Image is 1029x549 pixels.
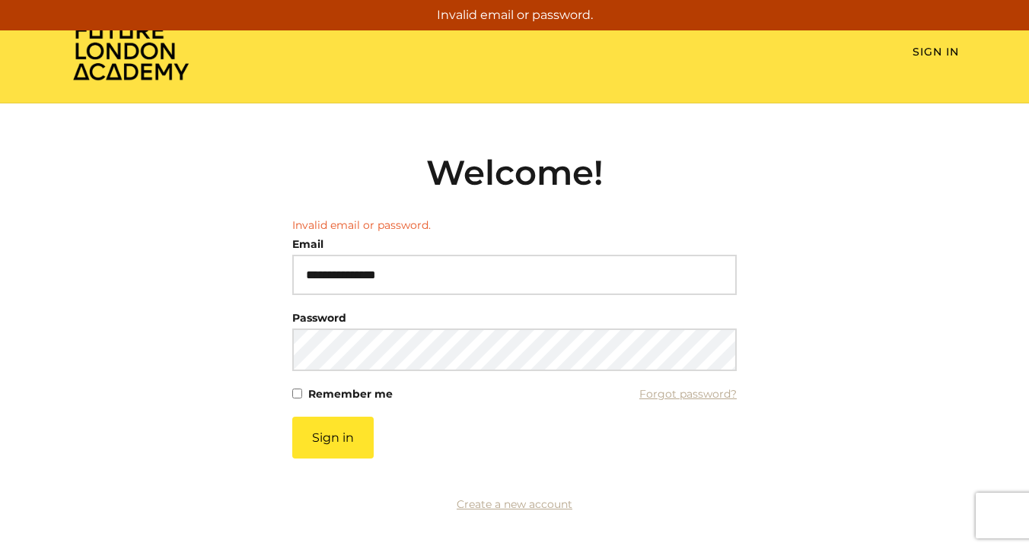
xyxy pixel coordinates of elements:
[6,6,1023,24] p: Invalid email or password.
[70,20,192,81] img: Home Page
[292,233,323,255] label: Email
[457,497,572,511] a: Create a new account
[292,307,346,328] label: Password
[639,383,737,405] a: Forgot password?
[308,383,393,405] label: Remember me
[913,45,959,59] a: Sign In
[292,417,374,459] button: Sign in
[292,152,737,193] h2: Welcome!
[292,217,737,233] li: Invalid email or password.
